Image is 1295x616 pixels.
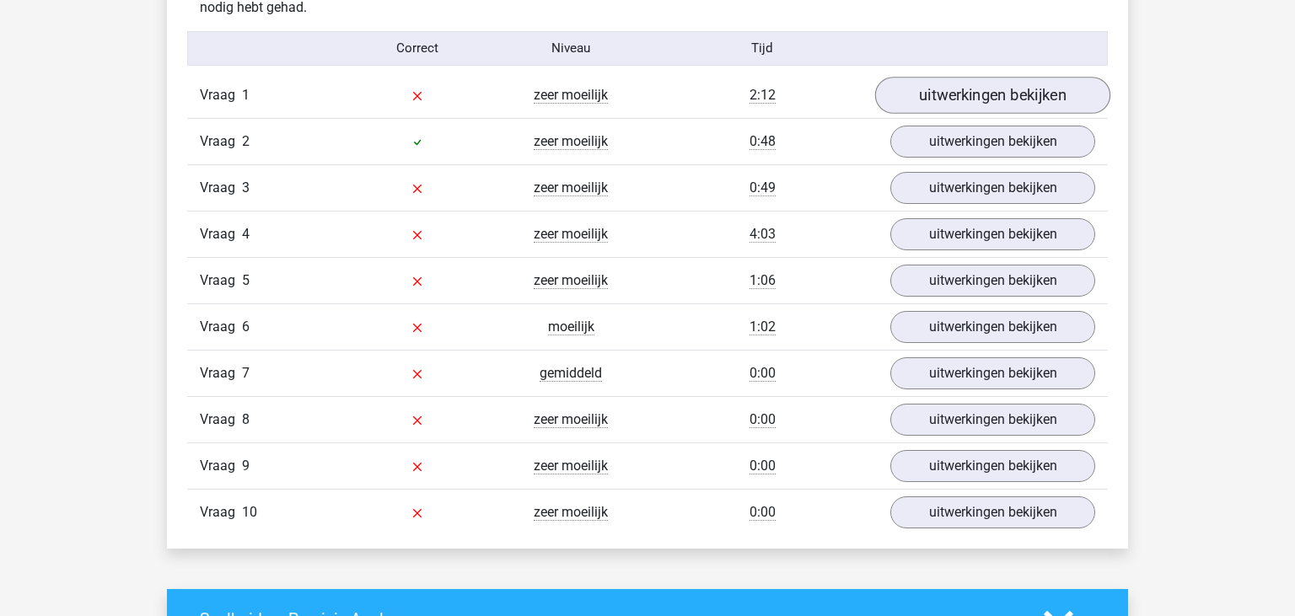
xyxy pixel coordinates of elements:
[890,126,1095,158] a: uitwerkingen bekijken
[242,133,250,149] span: 2
[341,39,495,58] div: Correct
[890,496,1095,528] a: uitwerkingen bekijken
[890,404,1095,436] a: uitwerkingen bekijken
[200,271,242,291] span: Vraag
[750,272,776,289] span: 1:06
[242,179,250,196] span: 3
[750,133,776,150] span: 0:48
[548,319,594,335] span: moeilijk
[890,450,1095,482] a: uitwerkingen bekijken
[242,272,250,288] span: 5
[534,458,608,474] span: zeer moeilijk
[750,319,776,335] span: 1:02
[534,226,608,243] span: zeer moeilijk
[890,172,1095,204] a: uitwerkingen bekijken
[494,39,647,58] div: Niveau
[242,226,250,242] span: 4
[534,272,608,289] span: zeer moeilijk
[200,363,242,383] span: Vraag
[750,87,776,104] span: 2:12
[875,77,1110,114] a: uitwerkingen bekijken
[200,317,242,337] span: Vraag
[890,311,1095,343] a: uitwerkingen bekijken
[534,133,608,150] span: zeer moeilijk
[534,411,608,428] span: zeer moeilijk
[242,504,257,520] span: 10
[200,502,242,522] span: Vraag
[890,357,1095,389] a: uitwerkingen bekijken
[750,179,776,196] span: 0:49
[534,87,608,104] span: zeer moeilijk
[750,458,776,474] span: 0:00
[534,179,608,196] span: zeer moeilijk
[750,504,776,521] span: 0:00
[242,458,250,474] span: 9
[534,504,608,521] span: zeer moeilijk
[200,85,242,105] span: Vraag
[200,224,242,244] span: Vraag
[647,39,878,58] div: Tijd
[750,411,776,428] span: 0:00
[200,456,242,476] span: Vraag
[242,87,250,103] span: 1
[200,131,242,152] span: Vraag
[200,410,242,430] span: Vraag
[200,178,242,198] span: Vraag
[750,226,776,243] span: 4:03
[750,365,776,382] span: 0:00
[890,218,1095,250] a: uitwerkingen bekijken
[540,365,602,382] span: gemiddeld
[242,411,250,427] span: 8
[890,265,1095,297] a: uitwerkingen bekijken
[242,365,250,381] span: 7
[242,319,250,335] span: 6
